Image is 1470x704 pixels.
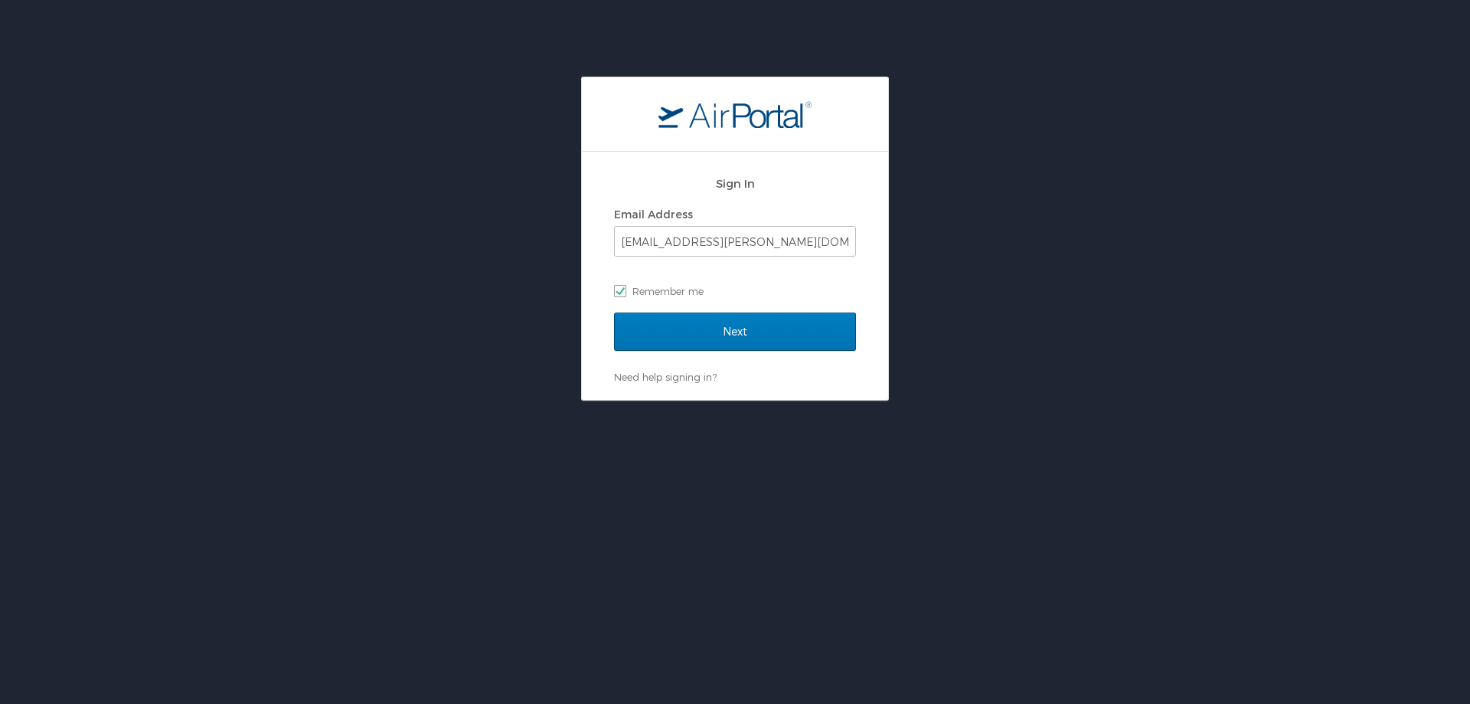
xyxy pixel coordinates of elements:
input: Next [614,313,856,351]
a: Need help signing in? [614,371,717,383]
label: Email Address [614,208,693,221]
label: Remember me [614,280,856,303]
img: logo [658,100,812,128]
h2: Sign In [614,175,856,192]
